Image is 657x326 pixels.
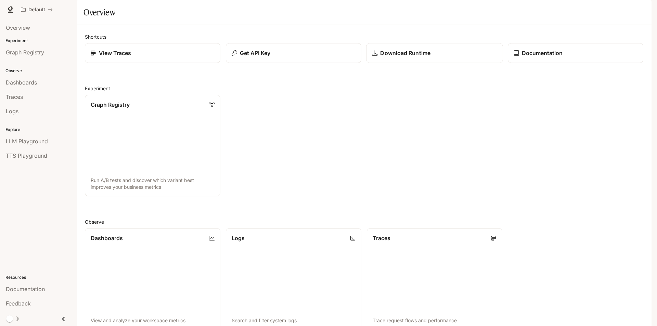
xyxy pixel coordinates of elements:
[85,95,220,196] a: Graph RegistryRun A/B tests and discover which variant best improves your business metrics
[85,43,220,63] a: View Traces
[85,33,643,40] h2: Shortcuts
[226,43,361,63] button: Get API Key
[232,317,356,324] p: Search and filter system logs
[83,5,115,19] h1: Overview
[99,49,131,57] p: View Traces
[240,49,270,57] p: Get API Key
[373,317,497,324] p: Trace request flows and performance
[85,85,643,92] h2: Experiment
[28,7,45,13] p: Default
[508,43,643,63] a: Documentation
[232,234,245,242] p: Logs
[91,317,215,324] p: View and analyze your workspace metrics
[380,49,430,57] p: Download Runtime
[373,234,390,242] p: Traces
[91,177,215,191] p: Run A/B tests and discover which variant best improves your business metrics
[91,234,123,242] p: Dashboards
[91,101,130,109] p: Graph Registry
[522,49,563,57] p: Documentation
[85,218,643,225] h2: Observe
[18,3,56,16] button: All workspaces
[366,43,503,63] a: Download Runtime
